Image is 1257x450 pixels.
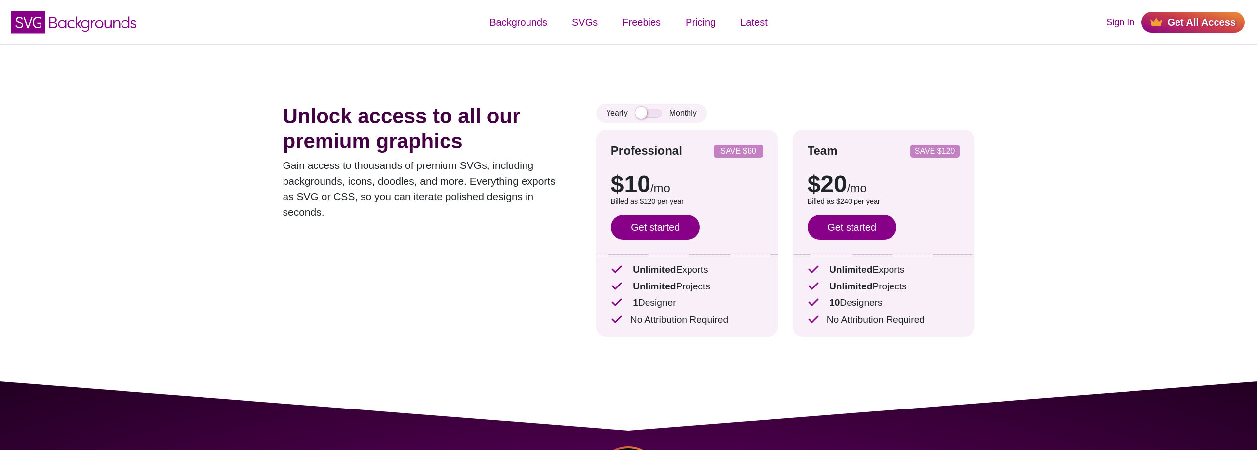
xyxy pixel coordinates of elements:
[1141,12,1245,33] a: Get All Access
[829,297,840,308] strong: 10
[808,263,960,277] p: Exports
[914,147,956,155] p: SAVE $120
[611,144,682,157] strong: Professional
[728,7,779,37] a: Latest
[1106,16,1134,29] a: Sign In
[611,196,763,207] p: Billed as $120 per year
[611,313,763,327] p: No Attribution Required
[611,215,700,240] a: Get started
[596,104,707,123] div: Yearly Monthly
[808,215,896,240] a: Get started
[283,104,567,154] h1: Unlock access to all our premium graphics
[808,144,838,157] strong: Team
[829,264,872,275] strong: Unlimited
[650,181,670,195] span: /mo
[610,7,673,37] a: Freebies
[808,296,960,310] p: Designers
[611,296,763,310] p: Designer
[633,297,638,308] strong: 1
[847,181,867,195] span: /mo
[808,280,960,294] p: Projects
[560,7,610,37] a: SVGs
[808,313,960,327] p: No Attribution Required
[808,172,960,196] p: $20
[718,147,759,155] p: SAVE $60
[611,263,763,277] p: Exports
[611,280,763,294] p: Projects
[283,158,567,220] p: Gain access to thousands of premium SVGs, including backgrounds, icons, doodles, and more. Everyt...
[477,7,560,37] a: Backgrounds
[829,281,872,291] strong: Unlimited
[633,264,676,275] strong: Unlimited
[673,7,728,37] a: Pricing
[808,196,960,207] p: Billed as $240 per year
[633,281,676,291] strong: Unlimited
[611,172,763,196] p: $10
